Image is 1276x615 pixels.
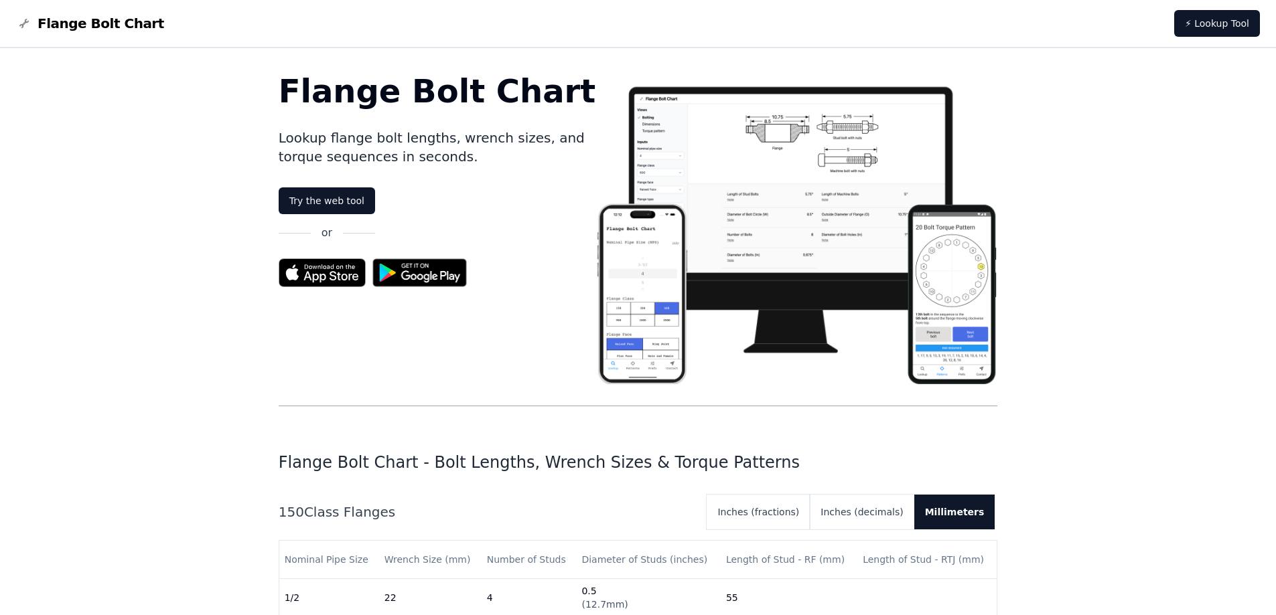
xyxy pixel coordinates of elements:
[16,14,164,33] a: Flange Bolt Chart LogoFlange Bolt Chart
[721,541,857,579] th: Length of Stud - RF (mm)
[379,541,482,579] th: Wrench Size (mm)
[279,503,697,521] h2: 150 Class Flanges
[595,75,997,384] img: Flange bolt chart app screenshot
[1174,10,1260,37] a: ⚡ Lookup Tool
[581,599,628,610] span: ( 12.7mm )
[279,541,379,579] th: Nominal Pipe Size
[810,495,914,529] button: Inches (decimals)
[279,187,375,214] a: Try the web tool
[279,452,998,473] h1: Flange Bolt Chart - Bolt Lengths, Wrench Sizes & Torque Patterns
[279,75,596,107] h1: Flange Bolt Chart
[38,14,164,33] span: Flange Bolt Chart
[366,252,474,294] img: Get it on Google Play
[322,225,332,241] p: or
[914,495,995,529] button: Millimeters
[576,541,720,579] th: Diameter of Studs (inches)
[279,258,366,287] img: App Store badge for the Flange Bolt Chart app
[16,15,32,31] img: Flange Bolt Chart Logo
[279,128,596,166] p: Lookup flange bolt lengths, wrench sizes, and torque sequences in seconds.
[482,541,577,579] th: Number of Studs
[857,541,997,579] th: Length of Stud - RTJ (mm)
[707,495,810,529] button: Inches (fractions)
